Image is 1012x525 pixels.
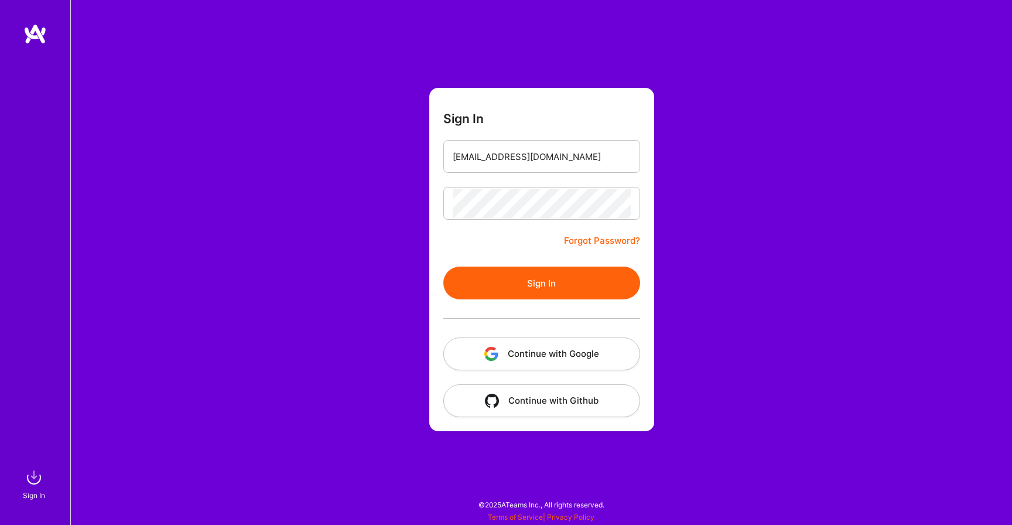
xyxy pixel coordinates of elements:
div: © 2025 ATeams Inc., All rights reserved. [70,490,1012,519]
img: sign in [22,466,46,489]
button: Continue with Google [443,337,640,370]
img: logo [23,23,47,45]
img: icon [484,347,498,361]
button: Continue with Github [443,384,640,417]
img: icon [485,394,499,408]
span: | [488,513,594,521]
button: Sign In [443,267,640,299]
div: Sign In [23,489,45,502]
a: Forgot Password? [564,234,640,248]
a: Privacy Policy [547,513,594,521]
input: Email... [453,142,631,172]
a: Terms of Service [488,513,543,521]
h3: Sign In [443,111,484,126]
a: sign inSign In [25,466,46,502]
